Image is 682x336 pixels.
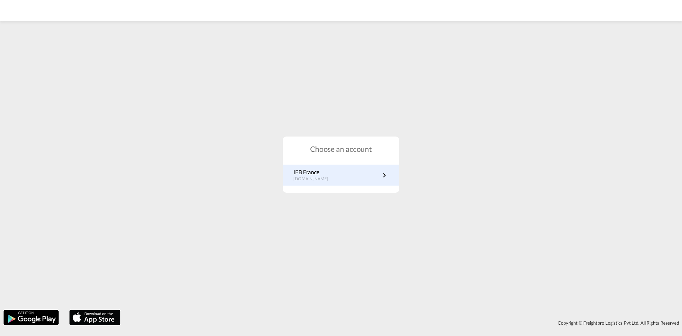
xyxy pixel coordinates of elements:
[293,168,335,176] p: IFB France
[380,171,389,180] md-icon: icon-chevron-right
[69,309,121,326] img: apple.png
[124,317,682,329] div: Copyright © Freightbro Logistics Pvt Ltd. All Rights Reserved
[3,309,59,326] img: google.png
[293,176,335,182] p: [DOMAIN_NAME]
[293,168,389,182] a: IFB France[DOMAIN_NAME]
[283,144,399,154] h1: Choose an account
